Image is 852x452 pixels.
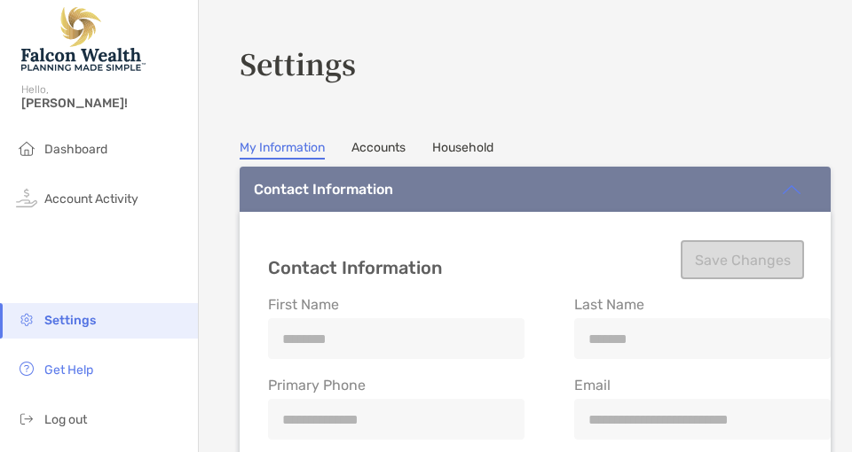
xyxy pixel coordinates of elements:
img: icon arrow [781,179,802,200]
span: First Name [268,296,525,313]
a: My Information [240,140,325,160]
h3: Contact Information [268,258,831,278]
img: settings icon [16,308,37,330]
span: Settings [44,313,96,328]
input: First Name [269,331,524,347]
a: Household [432,140,493,160]
span: Dashboard [44,142,107,157]
span: Log out [44,412,87,427]
div: Contact Information [254,181,393,198]
input: Last Name [575,331,830,347]
h3: Settings [240,43,831,83]
input: Email [575,412,830,427]
img: household icon [16,137,37,159]
span: [PERSON_NAME]! [21,96,187,111]
span: Account Activity [44,191,138,207]
span: Email [574,377,831,394]
input: Primary Phone [269,412,524,427]
a: Accounts [351,140,406,160]
img: activity icon [16,187,37,208]
img: logout icon [16,408,37,429]
img: Falcon Wealth Planning Logo [21,7,146,71]
span: Get Help [44,362,93,378]
img: get-help icon [16,358,37,379]
span: Primary Phone [268,377,525,394]
span: Last Name [574,296,831,313]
